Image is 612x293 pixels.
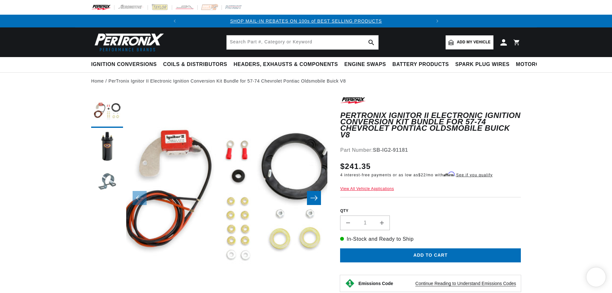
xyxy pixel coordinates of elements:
span: Engine Swaps [344,61,386,68]
nav: breadcrumbs [91,77,521,84]
summary: Spark Plug Wires [452,57,513,72]
img: Emissions code [345,278,355,289]
a: SHOP MAIL-IN REBATES ON 100s of BEST SELLING PRODUCTS [230,18,382,24]
span: Headers, Exhausts & Components [234,61,338,68]
summary: Headers, Exhausts & Components [230,57,341,72]
p: Continue Reading to Understand Emissions Codes [415,281,516,286]
button: Emissions CodeContinue Reading to Understand Emissions Codes [358,281,516,286]
input: Search Part #, Category or Keyword [227,35,378,49]
summary: Ignition Conversions [91,57,160,72]
a: Add my vehicle [446,35,493,49]
div: Announcement [181,18,431,25]
label: QTY [340,208,521,214]
span: Coils & Distributors [163,61,227,68]
p: In-Stock and Ready to Ship [340,235,521,243]
summary: Battery Products [389,57,452,72]
span: Ignition Conversions [91,61,157,68]
button: Add to cart [340,248,521,263]
img: Pertronix [91,31,164,53]
button: Slide right [307,191,321,205]
button: Load image 2 in gallery view [91,131,123,163]
span: $22 [418,173,426,177]
p: 4 interest-free payments or as low as /mo with . [340,172,492,178]
slideshow-component: Translation missing: en.sections.announcements.announcement_bar [75,15,537,27]
strong: Emissions Code [358,281,393,286]
button: Translation missing: en.sections.announcements.previous_announcement [168,15,181,27]
span: $241.35 [340,161,371,172]
div: 1 of 2 [181,18,431,25]
h1: PerTronix Ignitor II Electronic Ignition Conversion Kit Bundle for 57-74 Chevrolet Pontiac Oldsmo... [340,112,521,138]
span: Battery Products [392,61,449,68]
div: Part Number: [340,146,521,154]
a: View All Vehicle Applications [340,187,394,191]
span: Motorcycle [516,61,554,68]
span: Spark Plug Wires [455,61,509,68]
strong: SB-IG2-91181 [373,147,408,153]
a: PerTronix Ignitor II Electronic Ignition Conversion Kit Bundle for 57-74 Chevrolet Pontiac Oldsmo... [108,77,346,84]
button: search button [364,35,378,49]
span: Add my vehicle [457,39,491,45]
summary: Engine Swaps [341,57,389,72]
button: Load image 3 in gallery view [91,166,123,198]
a: See if you qualify - Learn more about Affirm Financing (opens in modal) [456,173,493,177]
span: Affirm [443,172,455,177]
summary: Motorcycle [513,57,557,72]
summary: Coils & Distributors [160,57,230,72]
button: Slide left [133,191,147,205]
a: Home [91,77,104,84]
button: Translation missing: en.sections.announcements.next_announcement [431,15,444,27]
button: Load image 1 in gallery view [91,96,123,128]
